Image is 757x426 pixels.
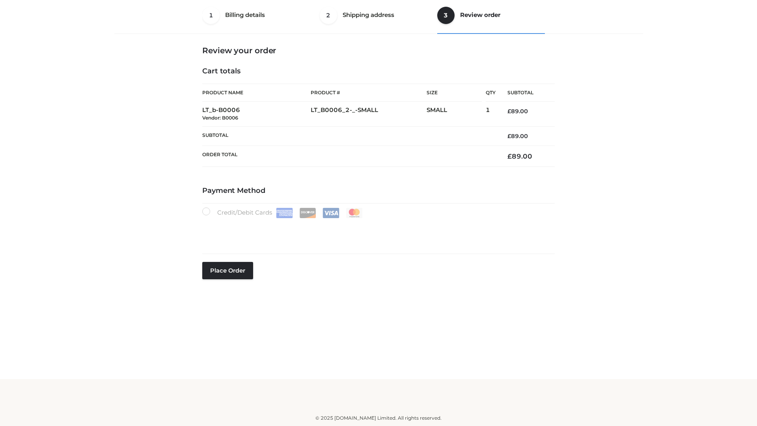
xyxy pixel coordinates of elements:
label: Credit/Debit Cards [202,207,364,218]
img: Amex [276,208,293,218]
bdi: 89.00 [507,133,528,140]
td: SMALL [427,102,486,127]
img: Discover [299,208,316,218]
h4: Cart totals [202,67,555,76]
th: Subtotal [496,84,555,102]
img: Mastercard [346,208,363,218]
td: 1 [486,102,496,127]
img: Visa [323,208,339,218]
span: £ [507,108,511,115]
td: LT_b-B0006 [202,102,311,127]
th: Product Name [202,84,311,102]
h3: Review your order [202,46,555,55]
small: Vendor: B0006 [202,115,238,121]
button: Place order [202,262,253,279]
div: © 2025 [DOMAIN_NAME] Limited. All rights reserved. [117,414,640,422]
th: Subtotal [202,126,496,146]
span: £ [507,152,512,160]
th: Size [427,84,482,102]
bdi: 89.00 [507,108,528,115]
span: £ [507,133,511,140]
th: Qty [486,84,496,102]
td: LT_B0006_2-_-SMALL [311,102,427,127]
h4: Payment Method [202,187,555,195]
bdi: 89.00 [507,152,532,160]
th: Product # [311,84,427,102]
th: Order Total [202,146,496,167]
iframe: Secure payment input frame [201,217,553,245]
